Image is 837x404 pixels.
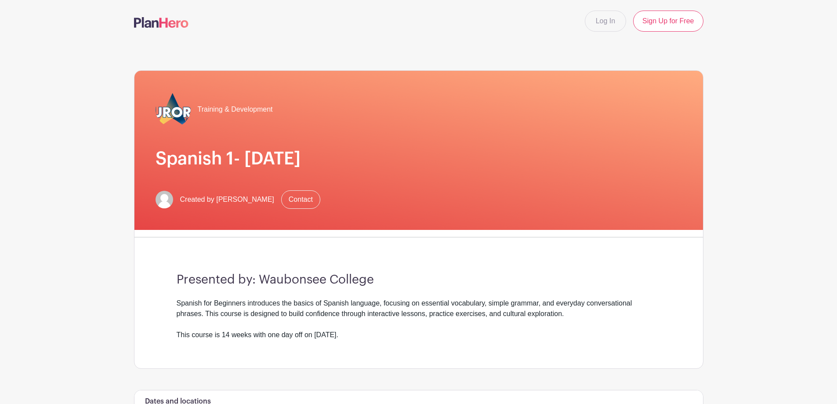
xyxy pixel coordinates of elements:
[156,92,191,127] img: 2023_COA_Horiz_Logo_PMS_BlueStroke%204.png
[585,11,626,32] a: Log In
[156,148,682,169] h1: Spanish 1- [DATE]
[633,11,703,32] a: Sign Up for Free
[156,191,173,208] img: default-ce2991bfa6775e67f084385cd625a349d9dcbb7a52a09fb2fda1e96e2d18dcdb.png
[281,190,320,209] a: Contact
[177,273,661,288] h3: Presented by: Waubonsee College
[198,104,273,115] span: Training & Development
[180,194,274,205] span: Created by [PERSON_NAME]
[177,298,661,340] div: Spanish for Beginners introduces the basics of Spanish language, focusing on essential vocabulary...
[134,17,188,28] img: logo-507f7623f17ff9eddc593b1ce0a138ce2505c220e1c5a4e2b4648c50719b7d32.svg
